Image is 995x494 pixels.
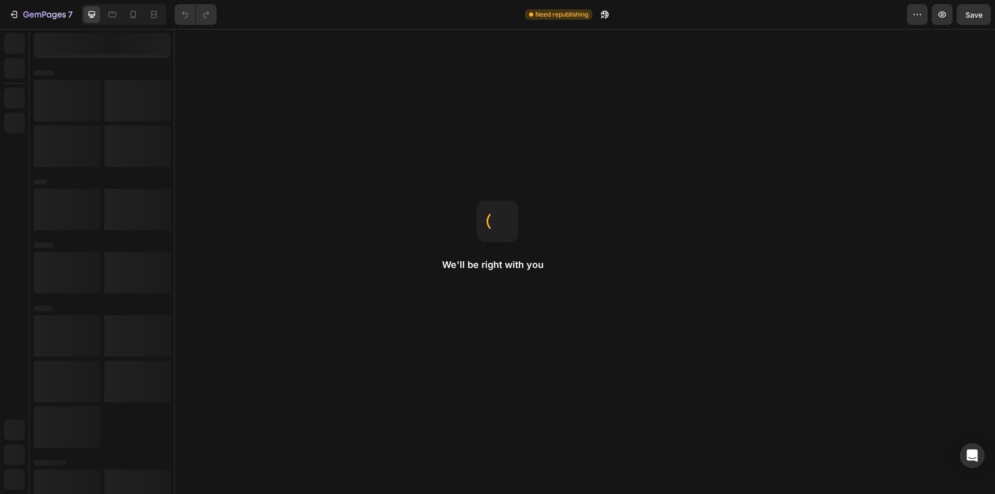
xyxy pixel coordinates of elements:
[960,443,985,468] div: Open Intercom Messenger
[68,8,73,21] p: 7
[175,4,217,25] div: Undo/Redo
[442,259,553,271] h2: We'll be right with you
[535,10,588,19] span: Need republishing
[957,4,991,25] button: Save
[4,4,77,25] button: 7
[965,10,983,19] span: Save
